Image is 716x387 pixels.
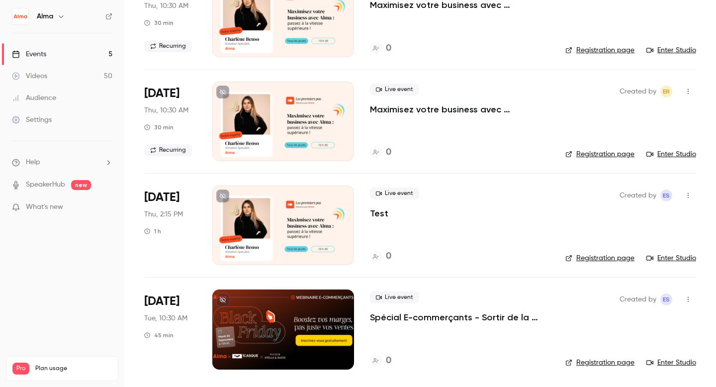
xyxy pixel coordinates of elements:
[12,71,47,81] div: Videos
[144,86,179,101] span: [DATE]
[663,86,670,97] span: ER
[620,190,656,201] span: Created by
[144,105,188,115] span: Thu, 10:30 AM
[144,40,192,52] span: Recurring
[370,291,419,303] span: Live event
[370,354,391,368] a: 0
[663,293,670,305] span: ES
[71,180,91,190] span: new
[12,157,112,168] li: help-dropdown-opener
[660,293,672,305] span: Evan SAIDI
[565,358,634,368] a: Registration page
[565,253,634,263] a: Registration page
[35,365,112,373] span: Plan usage
[144,186,196,265] div: Sep 25 Thu, 2:15 PM (Europe/Paris)
[144,227,161,235] div: 1 h
[386,146,391,159] h4: 0
[660,190,672,201] span: Evan SAIDI
[370,188,419,199] span: Live event
[37,11,53,21] h6: Alma
[144,293,179,309] span: [DATE]
[144,1,188,11] span: Thu, 10:30 AM
[660,86,672,97] span: Eric ROMER
[144,209,183,219] span: Thu, 2:15 PM
[370,311,549,323] a: Spécial E-commerçants - Sortir de la guerre des prix et préserver vos marges pendant [DATE][DATE]
[646,45,696,55] a: Enter Studio
[144,313,187,323] span: Tue, 10:30 AM
[565,149,634,159] a: Registration page
[144,190,179,205] span: [DATE]
[646,253,696,263] a: Enter Studio
[646,149,696,159] a: Enter Studio
[370,250,391,263] a: 0
[26,202,63,212] span: What's new
[12,49,46,59] div: Events
[386,354,391,368] h4: 0
[620,293,656,305] span: Created by
[26,180,65,190] a: SpeakerHub
[370,103,549,115] a: Maximisez votre business avec [PERSON_NAME] : passez à la vitesse supérieure !
[663,190,670,201] span: ES
[646,358,696,368] a: Enter Studio
[386,250,391,263] h4: 0
[12,363,29,375] span: Pro
[26,157,40,168] span: Help
[12,93,56,103] div: Audience
[620,86,656,97] span: Created by
[370,42,391,55] a: 0
[12,115,52,125] div: Settings
[144,19,174,27] div: 30 min
[144,82,196,161] div: Sep 11 Thu, 10:30 AM (Europe/Paris)
[144,331,174,339] div: 45 min
[144,144,192,156] span: Recurring
[370,84,419,96] span: Live event
[144,123,174,131] div: 30 min
[565,45,634,55] a: Registration page
[144,290,196,369] div: Sep 30 Tue, 10:30 AM (Europe/Paris)
[12,8,28,24] img: Alma
[100,203,112,212] iframe: Noticeable Trigger
[370,146,391,159] a: 0
[386,42,391,55] h4: 0
[370,207,388,219] a: Test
